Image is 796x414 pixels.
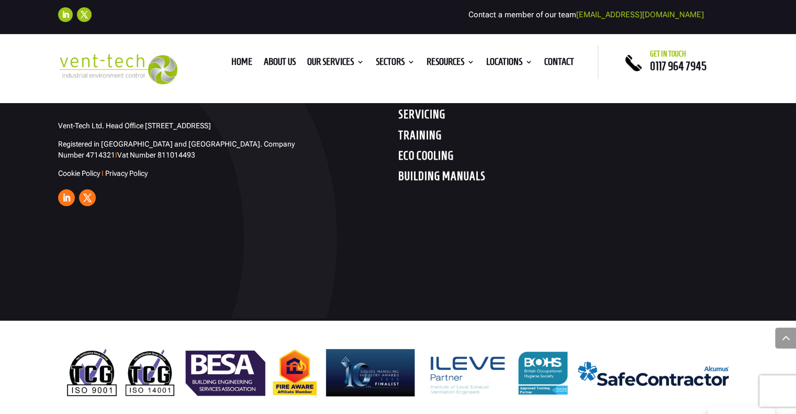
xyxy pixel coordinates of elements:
[58,121,211,130] span: Vent-Tech Ltd. Head Office [STREET_ADDRESS]
[576,10,704,19] a: [EMAIL_ADDRESS][DOMAIN_NAME]
[398,107,568,126] h4: SERVICING
[468,10,704,19] span: Contact a member of our team
[650,50,686,58] span: Get in touch
[264,58,296,70] a: About us
[544,58,574,70] a: Contact
[58,140,295,159] span: Registered in [GEOGRAPHIC_DATA] and [GEOGRAPHIC_DATA]. Company Number 4714321 Vat Number 811014493
[58,169,100,177] a: Cookie Policy
[486,58,533,70] a: Locations
[58,189,75,206] a: Follow on LinkedIn
[58,7,73,22] a: Follow on LinkedIn
[376,58,415,70] a: Sectors
[427,58,475,70] a: Resources
[79,189,96,206] a: Follow on X
[115,151,117,159] span: I
[58,342,738,405] img: Email footer Apr 25
[77,7,92,22] a: Follow on X
[58,54,178,85] img: 2023-09-27T08_35_16.549ZVENT-TECH---Clear-background
[231,58,252,70] a: Home
[650,60,707,72] a: 0117 964 7945
[105,169,148,177] a: Privacy Policy
[307,58,364,70] a: Our Services
[398,169,568,188] h4: BUILDING MANUALS
[102,169,104,177] span: I
[398,128,568,147] h4: TRAINING
[398,149,568,167] h4: ECO COOLING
